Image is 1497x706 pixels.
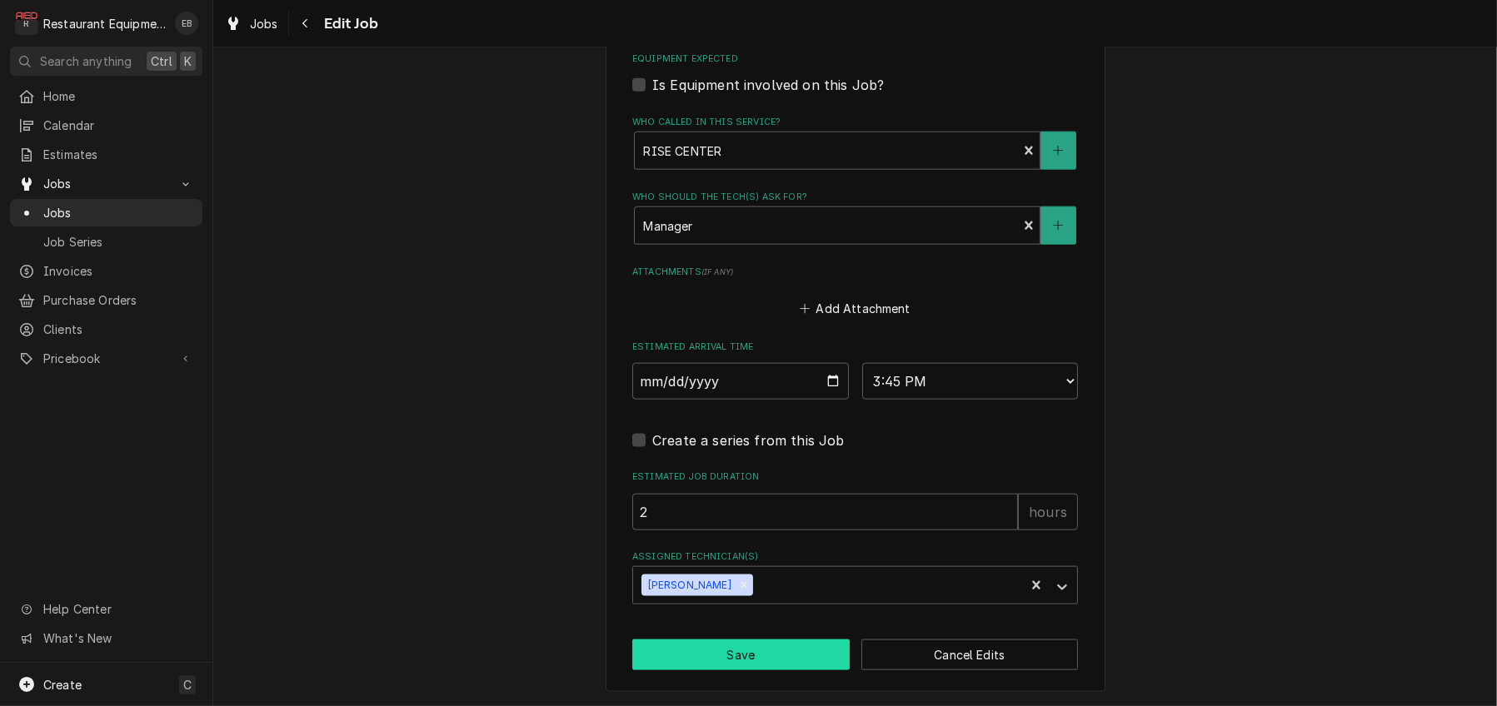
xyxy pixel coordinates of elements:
div: Emily Bird's Avatar [175,12,198,35]
a: Go to Help Center [10,595,202,623]
div: Remove Wesley Fisher [735,574,753,596]
span: Jobs [43,175,169,192]
span: ( if any ) [701,267,733,276]
div: Button Group [632,639,1078,670]
span: Job Series [43,233,194,251]
a: Job Series [10,228,202,256]
label: Estimated Job Duration [632,470,1078,484]
div: Attachments [632,266,1078,321]
label: Create a series from this Job [652,430,845,450]
div: Restaurant Equipment Diagnostics [43,15,166,32]
button: Cancel Edits [861,639,1079,670]
svg: Create New Contact [1053,145,1063,157]
a: Calendar [10,112,202,139]
div: Restaurant Equipment Diagnostics's Avatar [15,12,38,35]
button: Save [632,639,850,670]
span: Create [43,678,82,692]
span: Invoices [43,262,194,280]
a: Go to What's New [10,624,202,652]
select: Time Select [862,363,1079,400]
a: Clients [10,316,202,343]
div: [PERSON_NAME] [641,574,735,596]
label: Assigned Technician(s) [632,550,1078,564]
span: K [184,52,192,70]
a: Home [10,82,202,110]
a: Go to Jobs [10,170,202,197]
a: Jobs [10,199,202,226]
button: Search anythingCtrlK [10,47,202,76]
span: Ctrl [151,52,172,70]
label: Who called in this service? [632,116,1078,129]
a: Invoices [10,257,202,285]
span: Pricebook [43,350,169,367]
label: Is Equipment involved on this Job? [652,75,884,95]
label: Attachments [632,266,1078,279]
span: Help Center [43,600,192,618]
button: Navigate back [292,10,319,37]
a: Estimates [10,141,202,168]
span: Jobs [43,204,194,221]
button: Create New Contact [1040,206,1075,245]
button: Add Attachment [797,296,914,320]
input: Date [632,363,849,400]
span: Estimates [43,146,194,163]
span: Home [43,87,194,105]
button: Create New Contact [1040,132,1075,170]
svg: Create New Contact [1053,220,1063,231]
div: Button Group Row [632,639,1078,670]
span: What's New [43,629,192,647]
div: Equipment Expected [632,52,1078,95]
div: R [15,12,38,35]
a: Purchase Orders [10,286,202,314]
div: Who should the tech(s) ask for? [632,191,1078,245]
span: Clients [43,321,194,338]
a: Go to Pricebook [10,345,202,372]
a: Jobs [218,10,285,37]
span: C [183,676,192,694]
span: Calendar [43,117,194,134]
span: Search anything [40,52,132,70]
span: Jobs [250,15,278,32]
span: Edit Job [319,12,378,35]
div: Estimated Job Duration [632,470,1078,529]
div: hours [1018,494,1078,530]
label: Equipment Expected [632,52,1078,66]
span: Purchase Orders [43,291,194,309]
label: Estimated Arrival Time [632,341,1078,354]
div: Estimated Arrival Time [632,341,1078,400]
div: EB [175,12,198,35]
label: Who should the tech(s) ask for? [632,191,1078,204]
div: Assigned Technician(s) [632,550,1078,604]
div: Who called in this service? [632,116,1078,170]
